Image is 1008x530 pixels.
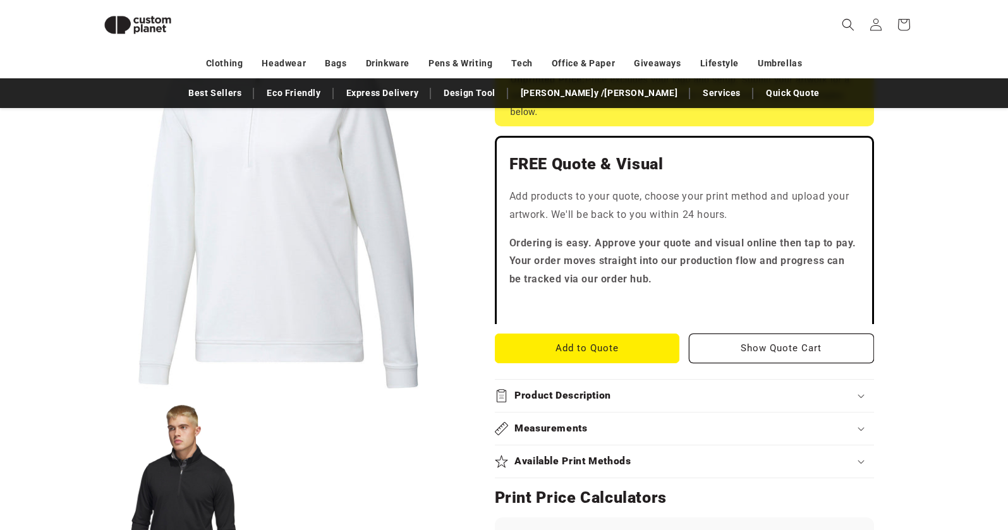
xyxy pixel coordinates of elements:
[834,11,862,39] summary: Search
[758,52,802,75] a: Umbrellas
[700,52,739,75] a: Lifestyle
[509,237,857,286] strong: Ordering is easy. Approve your quote and visual online then tap to pay. Your order moves straight...
[340,82,425,104] a: Express Delivery
[511,52,532,75] a: Tech
[509,154,859,174] h2: FREE Quote & Visual
[791,394,1008,530] iframe: Chat Widget
[760,82,826,104] a: Quick Quote
[437,82,502,104] a: Design Tool
[262,52,306,75] a: Headwear
[428,52,492,75] a: Pens & Writing
[514,389,611,402] h2: Product Description
[325,52,346,75] a: Bags
[260,82,327,104] a: Eco Friendly
[495,445,874,478] summary: Available Print Methods
[696,82,747,104] a: Services
[366,52,410,75] a: Drinkware
[182,82,248,104] a: Best Sellers
[514,422,588,435] h2: Measurements
[689,334,874,363] button: Show Quote Cart
[552,52,615,75] a: Office & Paper
[509,299,859,311] iframe: Customer reviews powered by Trustpilot
[206,52,243,75] a: Clothing
[509,188,859,224] p: Add products to your quote, choose your print method and upload your artwork. We'll be back to yo...
[514,455,631,468] h2: Available Print Methods
[94,5,182,45] img: Custom Planet
[495,380,874,412] summary: Product Description
[514,82,684,104] a: [PERSON_NAME]y /[PERSON_NAME]
[495,413,874,445] summary: Measurements
[495,334,680,363] button: Add to Quote
[634,52,681,75] a: Giveaways
[495,488,874,508] h2: Print Price Calculators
